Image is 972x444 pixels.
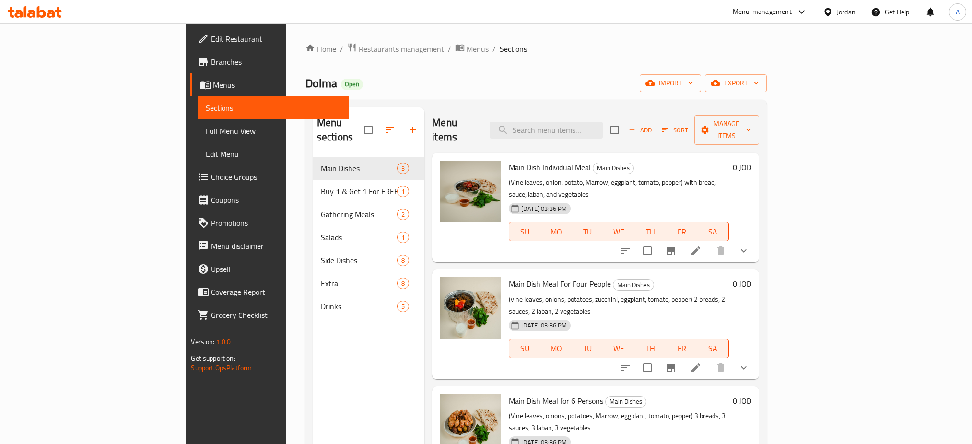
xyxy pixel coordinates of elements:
[697,339,728,358] button: SA
[398,302,409,311] span: 5
[397,232,409,243] div: items
[625,123,656,138] span: Add item
[666,339,697,358] button: FR
[398,279,409,288] span: 8
[614,239,637,262] button: sort-choices
[190,257,349,280] a: Upsell
[732,356,755,379] button: show more
[191,352,235,364] span: Get support on:
[321,232,397,243] span: Salads
[637,358,657,378] span: Select to update
[397,278,409,289] div: items
[662,125,688,136] span: Sort
[605,396,646,408] div: Main Dishes
[397,186,409,197] div: items
[206,102,341,114] span: Sections
[190,304,349,327] a: Grocery Checklist
[455,43,489,55] a: Menus
[509,160,591,175] span: Main Dish Individual Meal
[733,6,792,18] div: Menu-management
[206,125,341,137] span: Full Menu View
[211,56,341,68] span: Branches
[509,293,728,317] p: (vine leaves, onions, potatoes, zucchini, eggplant, tomato, pepper) 2 breads, 2 sauces, 2 laban, ...
[211,240,341,252] span: Menu disclaimer
[191,336,214,348] span: Version:
[313,180,424,203] div: Buy 1 & Get 1 For FREE1
[359,43,444,55] span: Restaurants management
[198,142,349,165] a: Edit Menu
[313,153,424,322] nav: Menu sections
[572,222,603,241] button: TU
[467,43,489,55] span: Menus
[490,122,603,139] input: search
[211,309,341,321] span: Grocery Checklist
[956,7,960,17] span: A
[517,321,571,330] span: [DATE] 03:36 PM
[397,209,409,220] div: items
[576,341,599,355] span: TU
[341,79,363,90] div: Open
[190,50,349,73] a: Branches
[603,222,634,241] button: WE
[321,278,397,289] span: Extra
[701,341,725,355] span: SA
[605,120,625,140] span: Select section
[432,116,478,144] h2: Menu items
[358,120,378,140] span: Select all sections
[448,43,451,55] li: /
[670,341,693,355] span: FR
[321,163,397,174] span: Main Dishes
[572,339,603,358] button: TU
[313,226,424,249] div: Salads1
[733,277,751,291] h6: 0 JOD
[509,394,603,408] span: Main Dish Meal for 6 Persons
[500,43,527,55] span: Sections
[607,225,631,239] span: WE
[837,7,855,17] div: Jordan
[190,280,349,304] a: Coverage Report
[305,43,767,55] nav: breadcrumb
[513,225,537,239] span: SU
[211,194,341,206] span: Coupons
[313,157,424,180] div: Main Dishes3
[190,188,349,211] a: Coupons
[398,210,409,219] span: 2
[213,79,341,91] span: Menus
[509,176,728,200] p: (Vine leaves, onion, potato, Marrow, eggplant, tomato, pepper) with bread, sauce, laban, and vege...
[634,222,666,241] button: TH
[732,239,755,262] button: show more
[190,73,349,96] a: Menus
[593,163,634,174] div: Main Dishes
[637,241,657,261] span: Select to update
[656,123,694,138] span: Sort items
[492,43,496,55] li: /
[690,362,702,374] a: Edit menu item
[733,161,751,174] h6: 0 JOD
[398,187,409,196] span: 1
[397,163,409,174] div: items
[738,362,749,374] svg: Show Choices
[401,118,424,141] button: Add section
[607,341,631,355] span: WE
[397,255,409,266] div: items
[190,211,349,234] a: Promotions
[713,77,759,89] span: export
[625,123,656,138] button: Add
[509,222,540,241] button: SU
[701,225,725,239] span: SA
[513,341,537,355] span: SU
[440,277,501,339] img: Main Dish Meal For Four People
[694,115,759,145] button: Manage items
[321,301,397,312] span: Drinks
[576,225,599,239] span: TU
[341,80,363,88] span: Open
[191,362,252,374] a: Support.OpsPlatform
[397,301,409,312] div: items
[211,263,341,275] span: Upsell
[509,410,728,434] p: (Vine leaves, onions, potatoes, Marrow, eggplant, tomato, pepper) 3 breads, 3 sauces, 3 laban, 3 ...
[540,339,572,358] button: MO
[738,245,749,257] svg: Show Choices
[670,225,693,239] span: FR
[398,164,409,173] span: 3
